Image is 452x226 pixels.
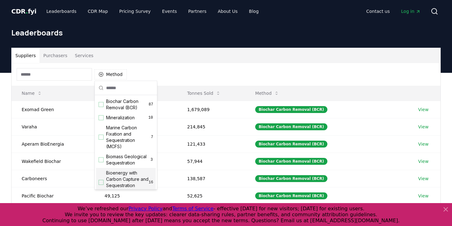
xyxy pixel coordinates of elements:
span: 7 [151,135,153,140]
td: 52,625 [177,187,245,204]
a: View [418,175,428,182]
td: Varaha [12,118,94,135]
td: Carboneers [12,170,94,187]
a: Log in [396,6,426,17]
span: 87 [149,102,153,107]
nav: Main [361,6,426,17]
td: Aperam BioEnergia [12,135,94,153]
a: Blog [244,6,264,17]
a: About Us [213,6,243,17]
span: Bioenergy with Carbon Capture and Sequestration (BECCS) [106,170,149,195]
span: Biochar Carbon Removal (BCR) [106,98,149,111]
span: 10 [148,115,153,120]
button: Name [17,87,47,100]
td: Exomad Green [12,101,94,118]
td: Pacific Biochar [12,187,94,204]
div: Biochar Carbon Removal (BCR) [255,175,327,182]
button: Method [250,87,284,100]
div: Biochar Carbon Removal (BCR) [255,106,327,113]
a: View [418,141,428,147]
nav: Main [41,6,264,17]
span: . [26,8,28,15]
a: Contact us [361,6,395,17]
a: View [418,158,428,164]
div: Biochar Carbon Removal (BCR) [255,123,327,130]
a: Events [157,6,182,17]
button: Services [71,48,97,63]
span: 16 [149,180,153,185]
div: Biochar Carbon Removal (BCR) [255,158,327,165]
div: Biochar Carbon Removal (BCR) [255,141,327,148]
td: 214,845 [177,118,245,135]
button: Suppliers [12,48,40,63]
a: CDR.fyi [11,7,36,16]
a: View [418,124,428,130]
a: View [418,193,428,199]
span: Log in [401,8,421,14]
button: Purchasers [40,48,71,63]
button: Tonnes Sold [182,87,226,100]
span: Mineralization [106,115,135,121]
span: 3 [150,157,153,162]
span: Biomass Geological Sequestration [106,153,150,166]
td: 121,433 [177,135,245,153]
span: Marine Carbon Fixation and Sequestration (MCFS) [106,125,151,150]
div: Biochar Carbon Removal (BCR) [255,192,327,199]
td: 57,944 [177,153,245,170]
button: Method [94,69,127,79]
span: CDR fyi [11,8,36,15]
a: CDR Map [83,6,113,17]
td: Wakefield Biochar [12,153,94,170]
td: 1,679,089 [177,101,245,118]
a: View [418,106,428,113]
td: 49,125 [94,187,177,204]
a: Partners [183,6,212,17]
a: Leaderboards [41,6,82,17]
a: Pricing Survey [114,6,156,17]
td: 138,587 [177,170,245,187]
h1: Leaderboards [11,28,441,38]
